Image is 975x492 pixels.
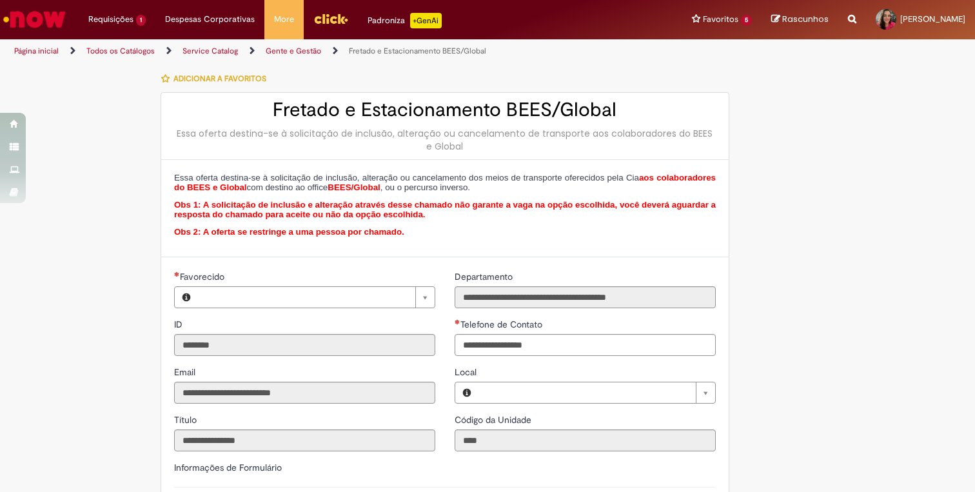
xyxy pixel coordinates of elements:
[174,334,435,356] input: ID
[174,319,185,330] span: Somente leitura - ID
[455,286,716,308] input: Departamento
[174,382,435,404] input: Email
[349,46,486,56] a: Fretado e Estacionamento BEES/Global
[174,127,716,153] div: Essa oferta destina-se à solicitação de inclusão, alteração ou cancelamento de transporte aos col...
[86,46,155,56] a: Todos os Catálogos
[182,46,238,56] a: Service Catalog
[455,271,515,282] span: Somente leitura - Departamento
[741,15,752,26] span: 5
[174,318,185,331] label: Somente leitura - ID
[174,271,180,277] span: Necessários
[14,46,59,56] a: Página inicial
[180,271,227,282] span: Necessários - Favorecido
[198,287,435,308] a: Limpar campo Favorecido
[313,9,348,28] img: click_logo_yellow_360x200.png
[10,39,640,63] ul: Trilhas de página
[703,13,738,26] span: Favoritos
[455,382,478,403] button: Local, Visualizar este registro
[478,382,715,403] a: Limpar campo Local
[161,65,273,92] button: Adicionar a Favoritos
[174,99,716,121] h2: Fretado e Estacionamento BEES/Global
[455,334,716,356] input: Telefone de Contato
[771,14,829,26] a: Rascunhos
[455,413,534,426] label: Somente leitura - Código da Unidade
[455,366,479,378] span: Local
[1,6,68,32] img: ServiceNow
[174,227,404,237] span: Obs 2: A oferta se restringe a uma pessoa por chamado.
[174,366,198,379] label: Somente leitura - Email
[165,13,255,26] span: Despesas Corporativas
[174,462,282,473] label: Informações de Formulário
[174,173,716,193] span: Essa oferta destina-se à solicitação de inclusão, alteração ou cancelamento dos meios de transpor...
[174,413,199,426] label: Somente leitura - Título
[174,429,435,451] input: Título
[782,13,829,25] span: Rascunhos
[455,319,460,324] span: Obrigatório Preenchido
[174,200,716,220] span: Obs 1: A solicitação de inclusão e alteração através desse chamado não garante a vaga na opção es...
[455,429,716,451] input: Código da Unidade
[368,13,442,28] div: Padroniza
[900,14,965,25] span: [PERSON_NAME]
[274,13,294,26] span: More
[266,46,321,56] a: Gente e Gestão
[410,13,442,28] p: +GenAi
[328,182,380,192] span: BEES/Global
[460,319,545,330] span: Telefone de Contato
[175,287,198,308] button: Favorecido, Visualizar este registro
[455,270,515,283] label: Somente leitura - Departamento
[173,74,266,84] span: Adicionar a Favoritos
[88,13,133,26] span: Requisições
[136,15,146,26] span: 1
[174,173,716,193] span: aos colaboradores do BEES e Global
[174,366,198,378] span: Somente leitura - Email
